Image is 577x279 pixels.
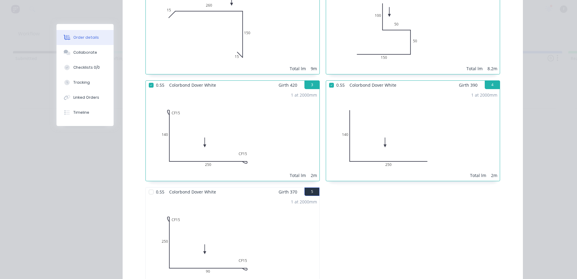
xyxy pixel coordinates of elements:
div: 2m [311,172,317,178]
div: Checklists 0/0 [73,65,100,70]
span: Girth 420 [279,81,297,89]
span: Girth 390 [459,81,478,89]
div: 2m [491,172,497,178]
div: Total lm [290,65,306,72]
span: 0.55 [154,187,167,196]
button: 4 [485,81,500,89]
div: Order details [73,35,99,40]
div: Total lm [466,65,483,72]
button: Tracking [56,75,114,90]
button: Checklists 0/0 [56,60,114,75]
div: Total lm [290,172,306,178]
div: 1 at 2000mm [291,199,317,205]
span: Colorbond Dover White [167,81,218,89]
button: Timeline [56,105,114,120]
div: 1 at 2000mm [291,92,317,98]
div: 9m [311,65,317,72]
button: 3 [304,81,319,89]
button: 5 [304,187,319,196]
div: 0CF15140CF152501 at 2000mmTotal lm2m [146,89,319,181]
span: Colorbond Dover White [347,81,399,89]
div: Timeline [73,110,89,115]
span: 0.55 [334,81,347,89]
button: Linked Orders [56,90,114,105]
span: Colorbond Dover White [167,187,218,196]
div: Linked Orders [73,95,99,100]
button: Collaborate [56,45,114,60]
div: Total lm [470,172,486,178]
span: 0.55 [154,81,167,89]
div: Tracking [73,80,90,85]
div: 01402501 at 2000mmTotal lm2m [326,89,500,181]
div: Collaborate [73,50,97,55]
div: 8.2m [487,65,497,72]
div: 1 at 2000mm [471,92,497,98]
button: Order details [56,30,114,45]
span: Girth 370 [279,187,297,196]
